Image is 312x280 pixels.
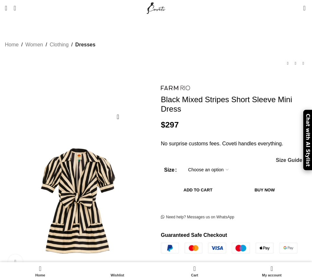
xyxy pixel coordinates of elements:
[194,264,199,269] span: 0
[294,2,300,15] div: My Wishlist
[161,140,307,148] p: No surprise customs fees. Coveti handles everything.
[304,3,308,8] span: 0
[233,264,311,278] a: My account
[5,41,95,49] nav: Breadcrumb
[164,166,177,174] label: Size
[2,264,79,278] a: Home
[75,41,95,49] a: Dresses
[50,41,69,49] a: Clothing
[79,264,156,278] div: My wishlist
[156,264,233,278] a: 0 Cart
[300,2,309,15] a: 0
[25,41,43,49] a: Women
[82,273,153,277] span: Wishlist
[235,183,294,197] button: Buy now
[161,232,227,238] strong: Guaranteed Safe Checkout
[161,120,179,129] bdi: 297
[237,273,307,277] span: My account
[164,183,232,197] button: Add to cart
[299,59,307,67] a: Next product
[284,59,292,67] a: Previous product
[161,95,307,114] h1: Black Mixed Stripes Short Sleeve Mini Dress
[156,264,233,278] div: My cart
[5,273,76,277] span: Home
[275,158,302,163] a: Size Guide
[10,2,19,15] a: Search
[159,273,230,277] span: Cart
[161,243,297,254] img: guaranteed-safe-checkout-bordered.j
[145,5,167,10] a: Site logo
[161,215,234,220] a: Need help? Messages us on WhatsApp
[161,86,190,90] img: Farm Rio
[79,264,156,278] a: Wishlist
[5,41,19,49] a: Home
[2,2,10,15] a: Open mobile menu
[161,120,165,129] span: $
